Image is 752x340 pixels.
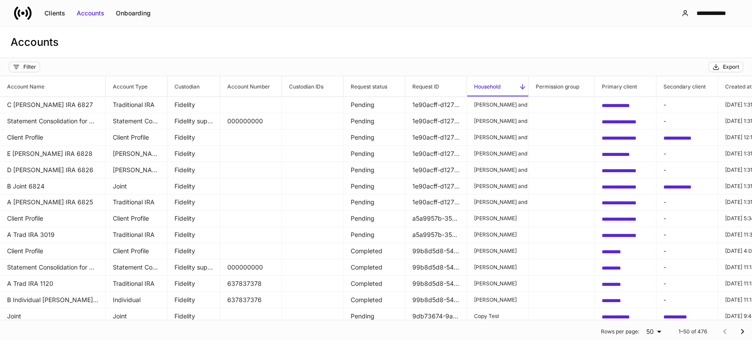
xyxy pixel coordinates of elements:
td: Fidelity [167,243,220,259]
h6: Account Number [220,82,270,91]
td: Fidelity [167,129,220,146]
span: Household [467,76,528,96]
p: [PERSON_NAME] and [PERSON_NAME] [474,182,521,189]
td: Statement Consolidation for Households [106,113,167,129]
button: Filter [9,62,40,72]
div: Accounts [77,9,104,18]
p: - [663,117,711,126]
td: 97b2b03e-0cd0-405d-abf5-38b1fff40ad5 [595,211,656,227]
button: Export [708,62,743,72]
div: Filter [23,63,36,70]
td: Pending [344,97,405,113]
p: - [663,149,711,158]
td: Client Profile [106,129,167,146]
span: Request ID [405,76,467,96]
p: - [663,263,711,272]
p: [PERSON_NAME] and [PERSON_NAME] [474,134,521,141]
p: Rows per page: [601,328,639,335]
td: 000000000 [220,113,282,129]
td: 1e90acff-d127-4b45-8200-14e22e4804de [405,178,467,194]
td: 637837376 [220,292,282,308]
td: Pending [344,194,405,211]
p: [PERSON_NAME] [474,264,521,271]
td: Pending [344,211,405,227]
td: Individual [106,292,167,308]
td: Completed [344,259,405,276]
td: fa6c7631-9438-435c-a7cd-8a07537aaa6c [595,178,656,194]
p: [PERSON_NAME] [474,296,521,303]
td: 5ca70d92-a466-4fac-a8eb-9544a687b4f3 [595,97,656,113]
td: Fidelity [167,308,220,325]
td: Fidelity [167,178,220,194]
td: Fidelity supplemental forms [167,113,220,129]
td: 5ca70d92-a466-4fac-a8eb-9544a687b4f3 [656,129,718,146]
td: 637837378 [220,276,282,292]
td: Joint [106,178,167,194]
td: 281b0118-7b5c-4060-9601-f03fede3fcc8 [595,308,656,325]
td: 000000000 [220,259,282,276]
p: [PERSON_NAME] and [PERSON_NAME] [474,118,521,125]
td: fa6c7631-9438-435c-a7cd-8a07537aaa6c [595,194,656,211]
td: Fidelity [167,211,220,227]
td: 1e90acff-d127-4b45-8200-14e22e4804de [405,113,467,129]
td: c76441d8-72b1-4d07-8615-1091bc7f8d5a [656,308,718,325]
td: 9db73674-9ae1-41db-8761-ba64dec48b67 [405,308,467,325]
p: - [663,279,711,288]
td: 5ca70d92-a466-4fac-a8eb-9544a687b4f3 [656,178,718,194]
button: Accounts [71,6,110,20]
td: 99b8d5d8-542d-44bf-b9c0-68b781577ebe [405,292,467,308]
td: a5a9957b-3509-4b0a-8808-44bc87cc3c12 [405,211,467,227]
div: Onboarding [116,9,151,18]
td: Completed [344,243,405,259]
span: Secondary client [656,76,718,96]
td: Fidelity [167,292,220,308]
td: Traditional IRA [106,276,167,292]
td: 09e77bf8-5403-43fb-a237-246ea0f2b227 [595,292,656,308]
td: 5ca70d92-a466-4fac-a8eb-9544a687b4f3 [595,146,656,162]
td: Pending [344,308,405,325]
td: Fidelity [167,162,220,178]
td: Joint [106,308,167,325]
td: fa6c7631-9438-435c-a7cd-8a07537aaa6c [595,129,656,146]
td: Statement Consolidation for Households [106,259,167,276]
td: 1e90acff-d127-4b45-8200-14e22e4804de [405,97,467,113]
td: 97b2b03e-0cd0-405d-abf5-38b1fff40ad5 [595,227,656,243]
p: - [663,296,711,304]
td: Fidelity [167,276,220,292]
td: Traditional IRA [106,194,167,211]
p: [PERSON_NAME] and [PERSON_NAME] [474,199,521,206]
p: [PERSON_NAME] and [PERSON_NAME] [474,101,521,108]
span: Account Number [220,76,282,96]
p: - [663,230,711,239]
span: Custodian [167,76,220,96]
td: 1e90acff-d127-4b45-8200-14e22e4804de [405,146,467,162]
td: Pending [344,146,405,162]
span: Primary client [595,76,656,96]
td: Fidelity [167,194,220,211]
td: Client Profile [106,243,167,259]
h6: Custodian IDs [282,82,323,91]
p: [PERSON_NAME] and [PERSON_NAME] [474,150,521,157]
h6: Household [467,82,500,91]
p: [PERSON_NAME] [474,280,521,287]
td: 99b8d5d8-542d-44bf-b9c0-68b781577ebe [405,259,467,276]
div: 50 [643,327,664,336]
p: - [663,166,711,174]
h6: Created at [718,82,752,91]
td: a5a9957b-3509-4b0a-8808-44bc87cc3c12 [405,227,467,243]
td: Roth IRA [106,162,167,178]
p: 1–50 of 476 [678,328,707,335]
span: Request status [344,76,405,96]
button: Onboarding [110,6,156,20]
td: Fidelity [167,146,220,162]
h3: Accounts [11,35,59,49]
p: [PERSON_NAME] and [PERSON_NAME] [474,166,521,174]
td: Pending [344,227,405,243]
p: - [663,247,711,255]
h6: Request ID [405,82,439,91]
td: Fidelity [167,97,220,113]
td: 1e90acff-d127-4b45-8200-14e22e4804de [405,129,467,146]
td: 99b8d5d8-542d-44bf-b9c0-68b781577ebe [405,243,467,259]
p: - [663,198,711,207]
span: Permission group [529,76,594,96]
